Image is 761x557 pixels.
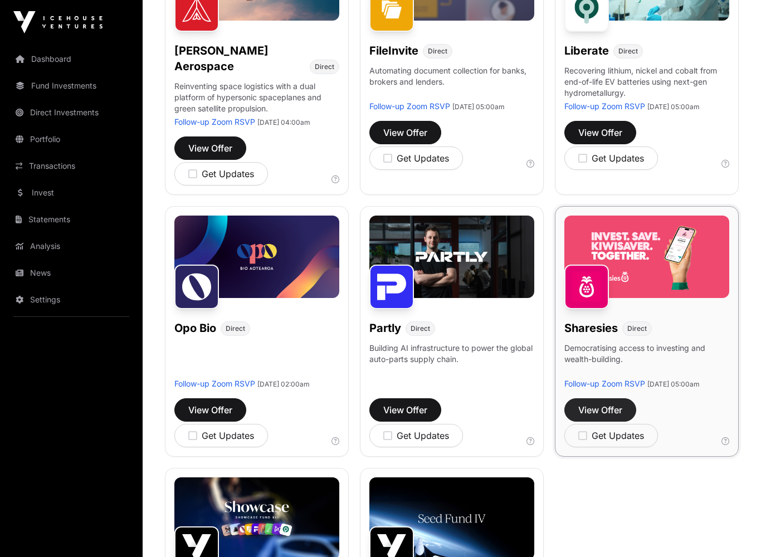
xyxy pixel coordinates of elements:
[564,379,645,388] a: Follow-up Zoom RSVP
[369,320,401,336] h1: Partly
[564,398,636,422] button: View Offer
[578,152,644,165] div: Get Updates
[564,265,609,309] img: Sharesies
[578,403,622,417] span: View Offer
[174,136,246,160] button: View Offer
[9,180,134,205] a: Invest
[9,100,134,125] a: Direct Investments
[564,65,729,101] p: Recovering lithium, nickel and cobalt from end-of-life EV batteries using next-gen hydrometallurgy.
[315,62,334,71] span: Direct
[174,162,268,185] button: Get Updates
[174,398,246,422] button: View Offer
[9,207,134,232] a: Statements
[226,324,245,333] span: Direct
[13,11,103,33] img: Icehouse Ventures Logo
[174,320,216,336] h1: Opo Bio
[564,424,658,447] button: Get Updates
[188,429,254,442] div: Get Updates
[627,324,647,333] span: Direct
[411,324,430,333] span: Direct
[369,265,414,309] img: Partly
[174,117,255,126] a: Follow-up Zoom RSVP
[383,429,449,442] div: Get Updates
[564,43,609,58] h1: Liberate
[369,398,441,422] button: View Offer
[174,379,255,388] a: Follow-up Zoom RSVP
[174,424,268,447] button: Get Updates
[9,234,134,258] a: Analysis
[383,152,449,165] div: Get Updates
[383,403,427,417] span: View Offer
[618,47,638,56] span: Direct
[369,424,463,447] button: Get Updates
[369,121,441,144] button: View Offer
[188,403,232,417] span: View Offer
[257,118,310,126] span: [DATE] 04:00am
[647,380,700,388] span: [DATE] 05:00am
[174,43,305,74] h1: [PERSON_NAME] Aerospace
[369,146,463,170] button: Get Updates
[578,126,622,139] span: View Offer
[174,216,339,298] img: Opo-Bio-Banner.jpg
[369,343,534,378] p: Building AI infrastructure to power the global auto-parts supply chain.
[705,504,761,557] iframe: Chat Widget
[369,101,450,111] a: Follow-up Zoom RSVP
[9,261,134,285] a: News
[188,167,254,180] div: Get Updates
[174,81,339,116] p: Reinventing space logistics with a dual platform of hypersonic spaceplanes and green satellite pr...
[564,216,729,298] img: Sharesies-Banner.jpg
[369,65,534,101] p: Automating document collection for banks, brokers and lenders.
[174,265,219,309] img: Opo Bio
[428,47,447,56] span: Direct
[452,102,505,111] span: [DATE] 05:00am
[578,429,644,442] div: Get Updates
[9,127,134,152] a: Portfolio
[564,320,618,336] h1: Sharesies
[369,43,418,58] h1: FileInvite
[564,343,729,378] p: Democratising access to investing and wealth-building.
[383,126,427,139] span: View Offer
[369,216,534,298] img: Partly-Banner.jpg
[564,101,645,111] a: Follow-up Zoom RSVP
[257,380,310,388] span: [DATE] 02:00am
[188,141,232,155] span: View Offer
[9,74,134,98] a: Fund Investments
[9,47,134,71] a: Dashboard
[9,287,134,312] a: Settings
[564,121,636,144] button: View Offer
[564,146,658,170] button: Get Updates
[9,154,134,178] a: Transactions
[647,102,700,111] span: [DATE] 05:00am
